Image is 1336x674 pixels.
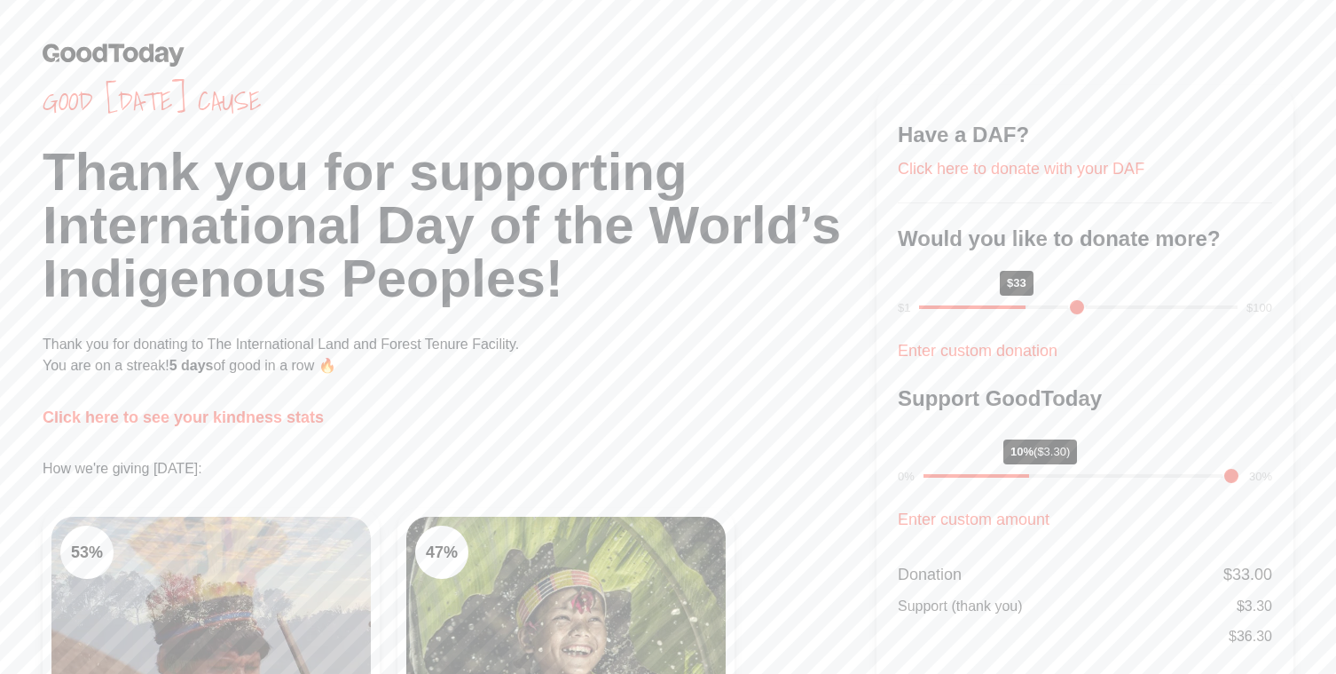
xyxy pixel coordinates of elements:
span: Good [DATE] cause [43,85,876,117]
div: $33 [1000,271,1033,296]
div: $ [1229,626,1272,647]
div: $ [1223,562,1272,587]
div: Donation [898,562,962,587]
div: 30% [1249,468,1272,486]
img: GoodToday [43,43,185,67]
a: Enter custom donation [898,342,1057,360]
div: $1 [898,299,910,317]
span: 33.00 [1232,566,1272,583]
span: 36.30 [1237,629,1272,644]
h1: Thank you for supporting International Day of the World’s Indigenous Peoples! [43,146,876,305]
p: How we're giving [DATE]: [43,458,876,480]
div: 53 % [60,526,114,579]
a: Click here to donate with your DAF [898,160,1144,178]
a: Enter custom amount [898,511,1049,528]
h3: Would you like to donate more? [898,225,1272,253]
a: Click here to see your kindness stats [43,408,324,426]
div: $ [1237,596,1272,617]
div: $100 [1246,299,1272,317]
h3: Have a DAF? [898,121,1272,149]
div: Support (thank you) [898,596,1023,617]
div: 47 % [415,526,468,579]
div: 10% [1003,440,1077,464]
p: Thank you for donating to The International Land and Forest Tenure Facility. You are on a streak!... [43,334,876,377]
div: 0% [898,468,915,486]
span: 5 days [169,358,214,373]
span: ($3.30) [1033,445,1070,458]
h3: Support GoodToday [898,385,1272,413]
span: 3.30 [1245,599,1272,614]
